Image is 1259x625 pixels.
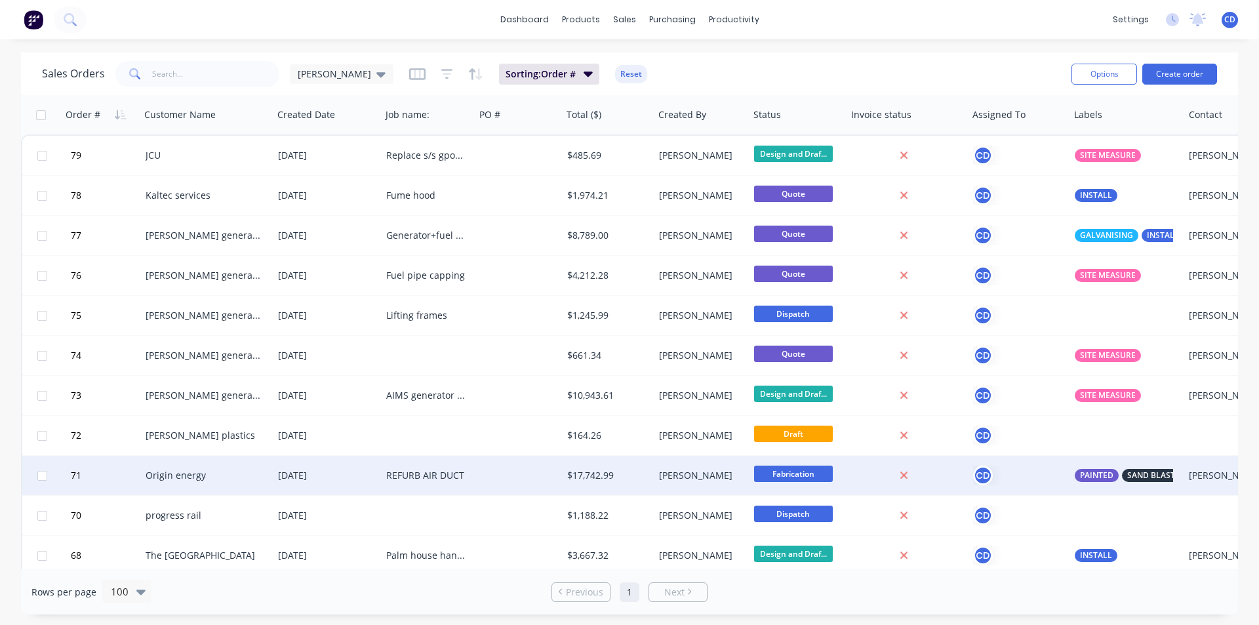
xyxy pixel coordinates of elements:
span: 72 [71,429,81,442]
button: 77 [67,216,146,255]
div: [PERSON_NAME] generators [146,309,262,322]
button: Options [1071,64,1137,85]
button: SITE MEASURE [1075,149,1141,162]
div: $1,974.21 [567,189,645,202]
button: Reset [615,65,647,83]
div: [PERSON_NAME] generators [146,229,262,242]
div: Contact [1189,108,1222,121]
div: CD [973,506,993,525]
button: 71 [67,456,146,495]
div: CD [973,226,993,245]
div: [DATE] [278,349,376,362]
div: settings [1106,10,1155,30]
div: sales [607,10,643,30]
div: CD [973,426,993,445]
div: Status [753,108,781,121]
div: [PERSON_NAME] [659,509,740,522]
button: INSTALL [1075,549,1117,562]
div: $1,188.22 [567,509,645,522]
button: 68 [67,536,146,575]
span: SITE MEASURE [1080,149,1136,162]
div: [PERSON_NAME] plastics [146,429,262,442]
div: [PERSON_NAME] [659,189,740,202]
span: 78 [71,189,81,202]
button: SITE MEASURE [1075,349,1141,362]
span: Dispatch [754,506,833,522]
span: SITE MEASURE [1080,349,1136,362]
div: Palm house handrails [386,549,465,562]
button: 76 [67,256,146,295]
span: 71 [71,469,81,482]
div: [DATE] [278,189,376,202]
span: GALVANISING [1080,229,1133,242]
span: 76 [71,269,81,282]
span: Design and Draf... [754,386,833,402]
div: REFURB AIR DUCT [386,469,465,482]
button: SITE MEASURE [1075,269,1141,282]
span: CD [1224,14,1235,26]
div: purchasing [643,10,702,30]
button: CD [973,266,993,285]
div: $4,212.28 [567,269,645,282]
div: products [555,10,607,30]
div: [PERSON_NAME] [659,309,740,322]
div: PO # [479,108,500,121]
span: Previous [566,586,603,599]
button: 73 [67,376,146,415]
div: [PERSON_NAME] [659,469,740,482]
div: productivity [702,10,766,30]
div: Invoice status [851,108,911,121]
a: Previous page [552,586,610,599]
span: Quote [754,226,833,242]
div: [PERSON_NAME] generators [146,349,262,362]
img: Factory [24,10,43,30]
div: [PERSON_NAME] [659,549,740,562]
span: Design and Draf... [754,546,833,562]
span: Design and Draf... [754,146,833,162]
span: 70 [71,509,81,522]
button: PAINTEDSAND BLASTED [1075,469,1191,482]
div: CD [973,546,993,565]
span: Dispatch [754,306,833,322]
div: CD [973,466,993,485]
div: CD [973,146,993,165]
span: SITE MEASURE [1080,269,1136,282]
span: INSTALL [1080,549,1112,562]
div: [DATE] [278,269,376,282]
div: Fume hood [386,189,465,202]
div: [PERSON_NAME] [659,149,740,162]
div: Assigned To [972,108,1026,121]
ul: Pagination [546,582,713,602]
div: Created Date [277,108,335,121]
div: [PERSON_NAME] generators [146,269,262,282]
div: [DATE] [278,389,376,402]
a: dashboard [494,10,555,30]
span: Next [664,586,685,599]
div: $17,742.99 [567,469,645,482]
button: 74 [67,336,146,375]
button: CD [973,186,993,205]
button: CD [973,306,993,325]
button: CD [973,346,993,365]
button: GALVANISINGINSTALL [1075,229,1184,242]
div: progress rail [146,509,262,522]
span: Sorting: Order # [506,68,576,81]
input: Search... [152,61,280,87]
div: [PERSON_NAME] [659,429,740,442]
div: Total ($) [567,108,601,121]
div: [PERSON_NAME] generators [146,389,262,402]
div: Customer Name [144,108,216,121]
div: Fuel pipe capping [386,269,465,282]
div: [DATE] [278,509,376,522]
div: [PERSON_NAME] [659,269,740,282]
div: $164.26 [567,429,645,442]
div: Order # [66,108,100,121]
div: JCU [146,149,262,162]
div: $485.69 [567,149,645,162]
button: SITE MEASURE [1075,389,1141,402]
span: Draft [754,426,833,442]
div: [DATE] [278,229,376,242]
div: Replace s/s gpo capping [386,149,465,162]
